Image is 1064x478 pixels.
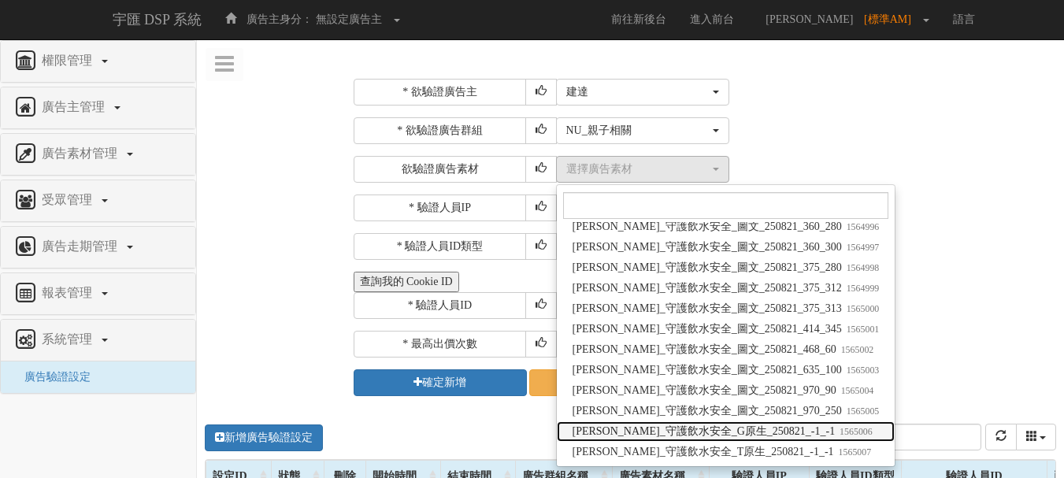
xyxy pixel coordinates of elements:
span: [標準AM] [864,13,919,25]
button: 查詢我的 Cookie ID [354,272,459,292]
small: 1564999 [842,283,880,294]
small: 1564997 [842,242,880,253]
small: 1564996 [842,221,880,232]
div: Columns [1016,424,1057,450]
small: 1565005 [842,406,880,417]
a: 廣告驗證設定 [13,371,91,383]
button: 選擇廣告素材 [556,156,729,183]
button: refresh [985,424,1017,450]
small: 1565000 [842,303,880,314]
span: [PERSON_NAME]_守護飲水安全_圖文_250821_414_345 [573,321,880,337]
span: 廣告主管理 [38,100,113,113]
span: [PERSON_NAME]_守護飲水安全_G原生_250821_-1_-1 [573,424,873,439]
span: [PERSON_NAME]_守護飲水安全_圖文_250821_635_100 [573,362,880,378]
a: 廣告主管理 [13,95,184,120]
span: [PERSON_NAME]_守護飲水安全_圖文_250821_970_90 [573,383,874,398]
span: [PERSON_NAME] [758,13,861,25]
span: [PERSON_NAME]_守護飲水安全_圖文_250821_468_60 [573,342,874,358]
a: 取消 [529,369,703,396]
span: [PERSON_NAME]_守護飲水安全_圖文_250821_375_280 [573,260,880,276]
span: 受眾管理 [38,193,100,206]
a: 新增廣告驗證設定 [205,424,323,451]
span: 報表管理 [38,286,100,299]
span: 廣告素材管理 [38,146,125,160]
small: 1565003 [842,365,880,376]
button: 建達 [556,79,729,106]
div: 建達 [566,84,710,100]
span: 廣告走期管理 [38,239,125,253]
small: 1565006 [835,426,873,437]
span: 廣告主身分： [247,13,313,25]
a: 受眾管理 [13,188,184,213]
span: 無設定廣告主 [316,13,382,25]
a: 廣告走期管理 [13,235,184,260]
small: 1565002 [836,344,874,355]
button: columns [1016,424,1057,450]
div: NU_親子相關 [566,123,710,139]
button: 確定新增 [354,369,527,396]
span: [PERSON_NAME]_守護飲水安全_圖文_250821_970_250 [573,403,880,419]
a: 報表管理 [13,281,184,306]
a: 廣告素材管理 [13,142,184,167]
a: 權限管理 [13,49,184,74]
span: [PERSON_NAME]_守護飲水安全_圖文_250821_375_313 [573,301,880,317]
a: 系統管理 [13,328,184,353]
small: 1565001 [842,324,880,335]
button: NU_親子相關 [556,117,729,144]
span: 系統管理 [38,332,100,346]
div: 選擇廣告素材 [566,161,710,177]
small: 1564998 [842,262,880,273]
small: 1565007 [834,447,872,458]
span: [PERSON_NAME]_守護飲水安全_圖文_250821_375_312 [573,280,880,296]
span: [PERSON_NAME]_守護飲水安全_圖文_250821_360_300 [573,239,880,255]
span: [PERSON_NAME]_守護飲水安全_圖文_250821_360_280 [573,219,880,235]
span: [PERSON_NAME]_守護飲水安全_T原生_250821_-1_-1 [573,444,872,460]
input: Search [828,424,981,450]
span: 權限管理 [38,54,100,67]
input: Search [563,192,889,219]
small: 1565004 [836,385,874,396]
